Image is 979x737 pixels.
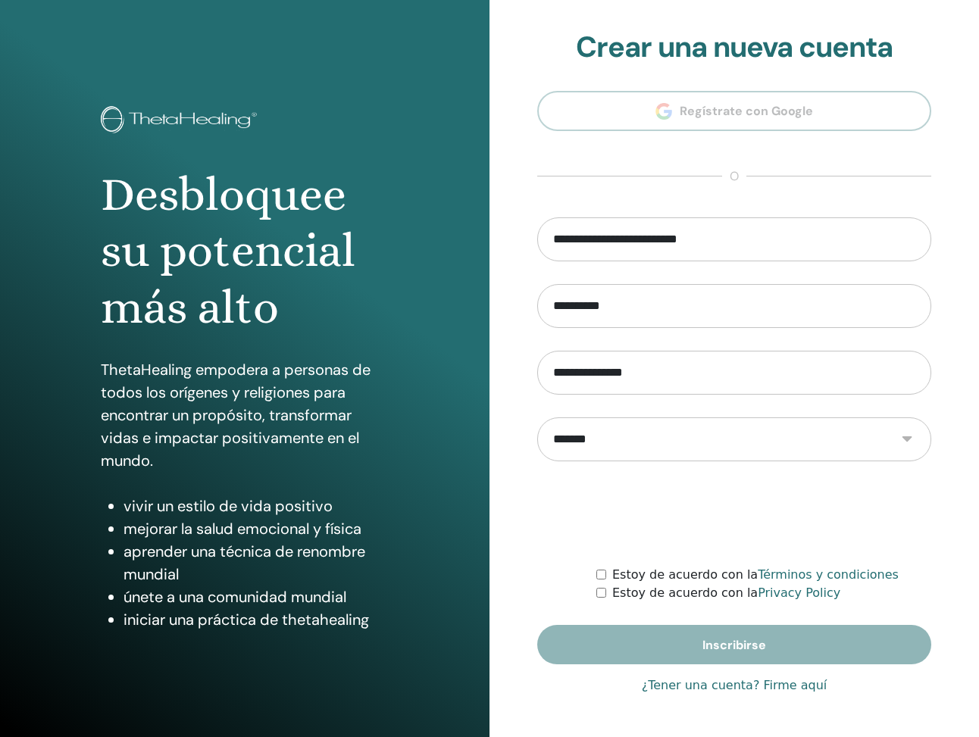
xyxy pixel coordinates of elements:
li: iniciar una práctica de thetahealing [124,608,389,631]
h2: Crear una nueva cuenta [537,30,931,65]
li: mejorar la salud emocional y física [124,517,389,540]
li: únete a una comunidad mundial [124,586,389,608]
h1: Desbloquee su potencial más alto [101,167,389,336]
a: ¿Tener una cuenta? Firme aquí [642,676,827,695]
label: Estoy de acuerdo con la [612,584,840,602]
a: Privacy Policy [758,586,840,600]
p: ThetaHealing empodera a personas de todos los orígenes y religiones para encontrar un propósito, ... [101,358,389,472]
li: aprender una técnica de renombre mundial [124,540,389,586]
label: Estoy de acuerdo con la [612,566,899,584]
span: o [722,167,746,186]
iframe: reCAPTCHA [619,484,849,543]
a: Términos y condiciones [758,567,899,582]
li: vivir un estilo de vida positivo [124,495,389,517]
